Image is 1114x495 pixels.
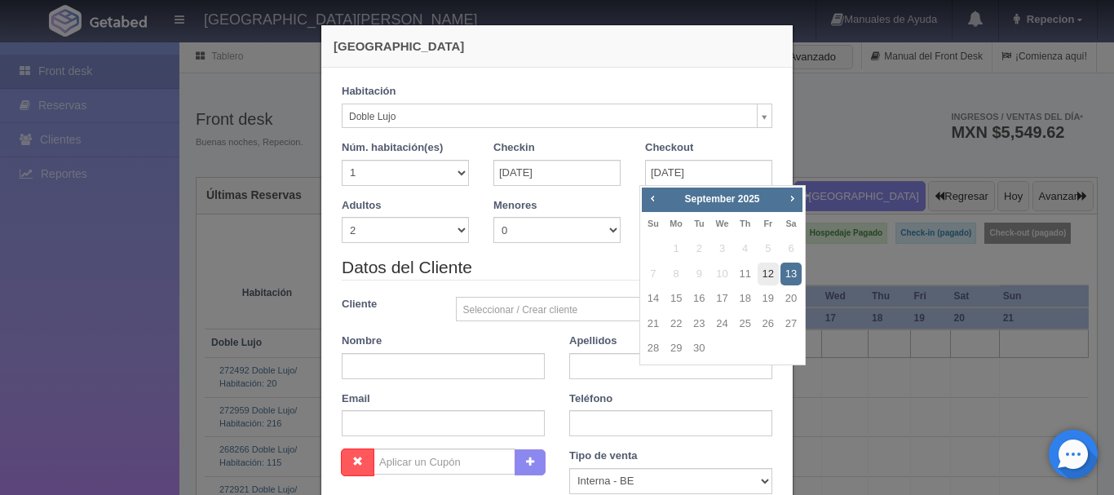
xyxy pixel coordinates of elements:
[665,287,687,311] a: 15
[342,104,772,128] a: Doble Lujo
[493,160,621,186] input: DD-MM-AAAA
[665,312,687,336] a: 22
[493,198,537,214] label: Menores
[374,449,515,475] input: Aplicar un Cupón
[758,263,779,286] a: 12
[665,263,687,286] span: 8
[456,297,773,321] a: Seleccionar / Crear cliente
[569,391,612,407] label: Teléfono
[643,189,661,207] a: Prev
[688,287,710,311] a: 16
[349,104,750,129] span: Doble Lujo
[463,298,751,322] span: Seleccionar / Crear cliente
[643,337,664,360] a: 28
[648,219,659,228] span: Sunday
[342,255,772,281] legend: Datos del Cliente
[758,237,779,261] span: 5
[665,237,687,261] span: 1
[740,219,750,228] span: Thursday
[342,198,381,214] label: Adultos
[785,192,798,205] span: Next
[694,219,704,228] span: Tuesday
[342,391,370,407] label: Email
[780,263,802,286] a: 13
[646,192,659,205] span: Prev
[735,312,756,336] a: 25
[688,263,710,286] span: 9
[688,312,710,336] a: 23
[329,297,444,312] label: Cliente
[738,193,760,205] span: 2025
[715,219,728,228] span: Wednesday
[684,193,735,205] span: September
[711,263,732,286] span: 10
[780,312,802,336] a: 27
[665,337,687,360] a: 29
[643,287,664,311] a: 14
[643,312,664,336] a: 21
[711,312,732,336] a: 24
[735,287,756,311] a: 18
[342,84,396,99] label: Habitación
[711,237,732,261] span: 3
[342,140,443,156] label: Núm. habitación(es)
[493,140,535,156] label: Checkin
[342,334,382,349] label: Nombre
[735,237,756,261] span: 4
[688,237,710,261] span: 2
[785,219,796,228] span: Saturday
[784,189,802,207] a: Next
[711,287,732,311] a: 17
[780,287,802,311] a: 20
[643,263,664,286] span: 7
[670,219,683,228] span: Monday
[334,38,780,55] h4: [GEOGRAPHIC_DATA]
[569,449,638,464] label: Tipo de venta
[645,160,772,186] input: DD-MM-AAAA
[758,312,779,336] a: 26
[758,287,779,311] a: 19
[763,219,772,228] span: Friday
[645,140,693,156] label: Checkout
[735,263,756,286] a: 11
[688,337,710,360] a: 30
[569,334,617,349] label: Apellidos
[780,237,802,261] span: 6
